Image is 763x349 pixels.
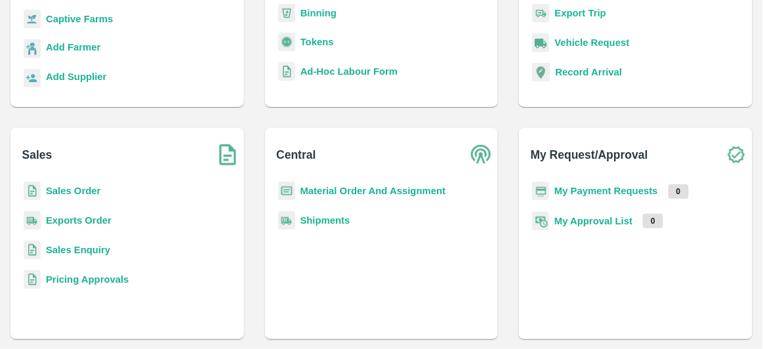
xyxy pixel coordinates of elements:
a: Shipments [300,215,350,226]
a: Sales Order [46,186,100,196]
a: Tokens [300,37,334,47]
a: Exports Order [46,215,112,226]
img: vehicle [532,33,549,52]
img: farmer [24,39,41,58]
img: shipments [24,211,41,230]
b: Sales [22,146,52,164]
img: bin [278,4,295,22]
a: Material Order And Assignment [300,186,446,196]
img: central [465,138,498,171]
b: Central [276,146,316,164]
b: My Request/Approval [531,146,648,164]
img: supplier [24,69,41,88]
a: Sales Enquiry [46,245,110,255]
img: check [720,138,753,171]
img: approval [532,211,549,231]
a: Ad-Hoc Labour Form [300,66,398,77]
a: Record Arrival [555,67,622,77]
img: sales [24,270,41,289]
a: Binning [300,8,337,18]
img: sales [24,241,41,260]
img: sales [278,62,295,81]
img: delivery [532,4,549,23]
img: recordArrival [532,63,550,81]
a: Captive Farms [46,14,113,24]
img: sales [24,182,41,201]
a: My Payment Requests [554,186,658,196]
a: Pricing Approvals [46,274,129,285]
img: soSales [211,138,244,171]
img: harvest [24,9,41,29]
b: Add Supplier [46,72,106,82]
a: My Approval List [554,216,632,226]
p: 0 [643,214,663,228]
a: Add Supplier [46,70,106,87]
p: 0 [669,184,689,199]
img: centralMaterial [278,182,295,201]
a: Add Farmer [46,40,100,58]
img: payment [532,182,549,201]
a: Vehicle Request [554,37,629,48]
img: shipments [278,211,295,230]
b: Add Farmer [46,42,100,52]
img: tokens [278,33,295,52]
a: Export Trip [554,8,606,18]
